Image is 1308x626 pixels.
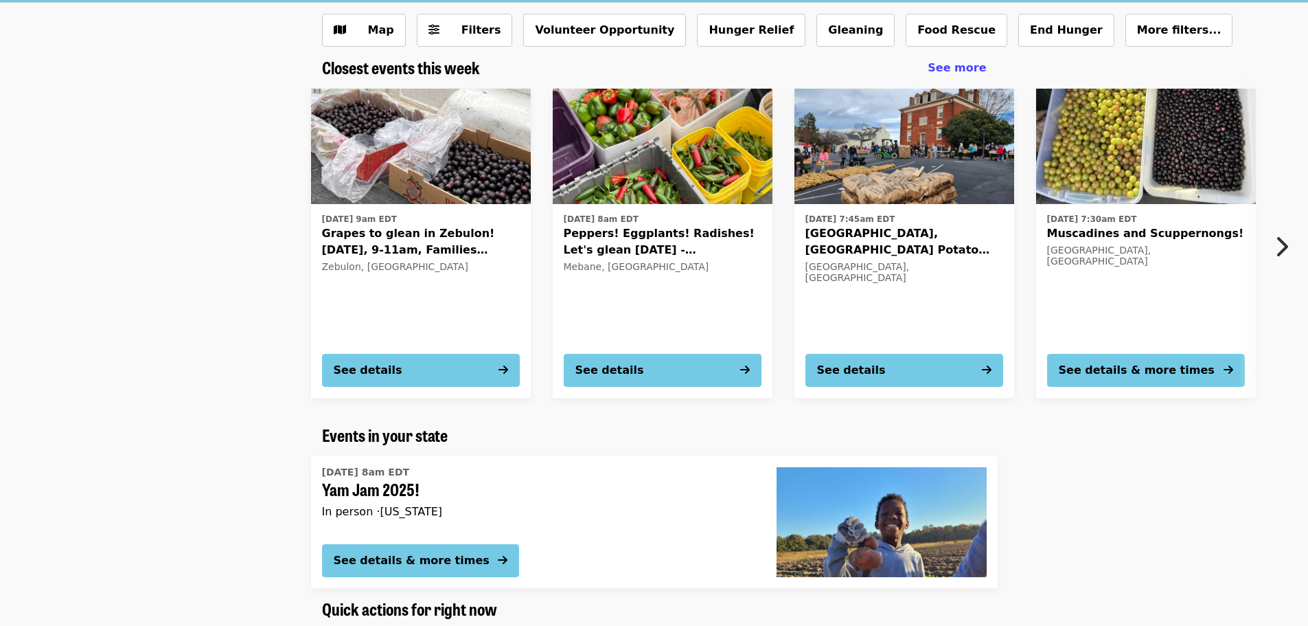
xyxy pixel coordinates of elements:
div: [GEOGRAPHIC_DATA], [GEOGRAPHIC_DATA] [1047,245,1245,268]
span: [GEOGRAPHIC_DATA], [GEOGRAPHIC_DATA] Potato Drop! [805,225,1003,258]
time: [DATE] 7:45am EDT [805,213,895,225]
span: Grapes to glean in Zebulon! [DATE], 9-11am, Families welcome! [322,225,520,258]
div: Mebane, [GEOGRAPHIC_DATA] [564,261,761,273]
i: arrow-right icon [498,554,507,567]
button: See details [322,354,520,387]
img: Farmville, VA Potato Drop! organized by Society of St. Andrew [794,89,1014,204]
i: map icon [334,23,346,36]
div: See details [334,362,402,379]
i: arrow-right icon [740,364,750,377]
img: Peppers! Eggplants! Radishes! Let's glean Monday 9/29/2025 - Cedar Grove NC, 8 am. organized by S... [553,89,772,204]
button: Volunteer Opportunity [523,14,686,47]
span: Events in your state [322,423,448,447]
a: Closest events this week [322,58,480,78]
span: Closest events this week [322,55,480,79]
a: See details for "Grapes to glean in Zebulon! Tuesday 9/30/2025, 9-11am, Families welcome!" [311,89,531,398]
button: See details & more times [1047,354,1245,387]
div: Closest events this week [311,58,998,78]
time: [DATE] 8am EDT [564,213,639,225]
div: See details & more times [1059,362,1215,379]
button: Food Rescue [906,14,1007,47]
button: See details [564,354,761,387]
span: Filters [461,23,501,36]
button: Hunger Relief [697,14,805,47]
div: [GEOGRAPHIC_DATA], [GEOGRAPHIC_DATA] [805,261,1003,284]
button: More filters... [1125,14,1233,47]
div: See details & more times [334,552,490,569]
span: More filters... [1137,23,1221,36]
a: See details for "Yam Jam 2025!" [311,456,998,588]
span: See more [928,61,986,74]
span: Map [368,23,394,36]
span: Muscadines and Scuppernongs! [1047,225,1245,242]
button: End Hunger [1018,14,1114,47]
button: See details & more times [322,544,519,577]
a: See details for "Farmville, VA Potato Drop!" [794,89,1014,398]
time: [DATE] 7:30am EDT [1047,213,1137,225]
div: See details [575,362,644,379]
button: Gleaning [816,14,895,47]
img: Muscadines and Scuppernongs! organized by Society of St. Andrew [1036,89,1256,204]
i: sliders-h icon [428,23,439,36]
a: See details for "Peppers! Eggplants! Radishes! Let's glean Monday 9/29/2025 - Cedar Grove NC, 8 am." [553,89,772,398]
i: chevron-right icon [1274,234,1288,260]
a: See details for "Muscadines and Scuppernongs!" [1036,89,1256,398]
a: Quick actions for right now [322,599,497,619]
i: arrow-right icon [1224,364,1233,377]
button: See details [805,354,1003,387]
i: arrow-right icon [498,364,508,377]
span: In person · [US_STATE] [322,505,443,518]
span: Yam Jam 2025! [322,480,755,500]
div: Quick actions for right now [311,599,998,619]
a: See more [928,60,986,76]
time: [DATE] 8am EDT [322,465,410,480]
img: Grapes to glean in Zebulon! Tuesday 9/30/2025, 9-11am, Families welcome! organized by Society of ... [311,89,531,204]
div: Zebulon, [GEOGRAPHIC_DATA] [322,261,520,273]
span: Quick actions for right now [322,596,497,621]
img: Yam Jam 2025! organized by Society of St. Andrew [777,467,987,577]
button: Show map view [322,14,406,47]
button: Next item [1263,227,1308,266]
div: See details [817,362,886,379]
span: Peppers! Eggplants! Radishes! Let's glean [DATE] - [GEOGRAPHIC_DATA], 8 am. [564,225,761,258]
i: arrow-right icon [982,364,991,377]
button: Filters (0 selected) [417,14,513,47]
time: [DATE] 9am EDT [322,213,397,225]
